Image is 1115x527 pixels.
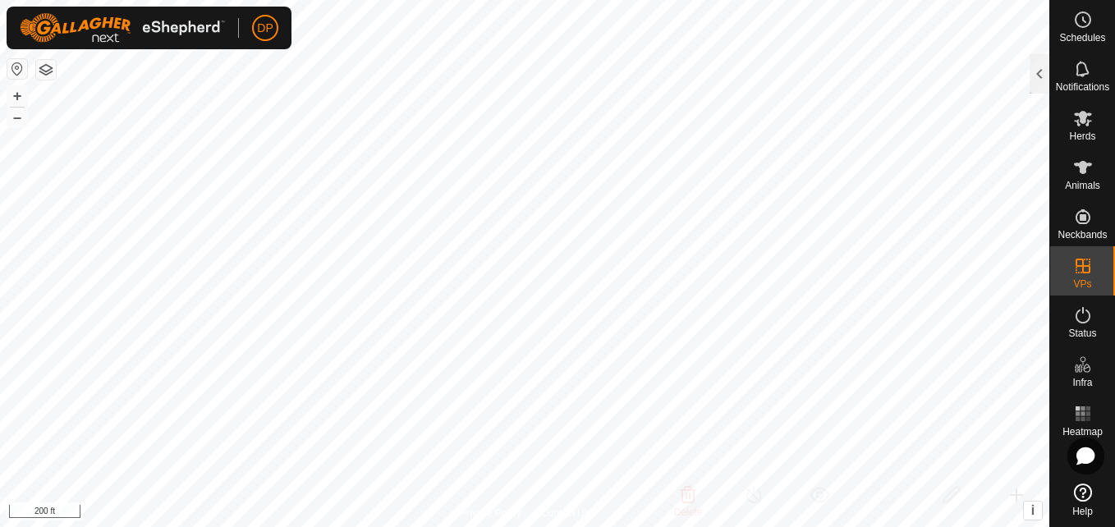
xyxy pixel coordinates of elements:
a: Privacy Policy [460,506,521,520]
a: Help [1050,477,1115,523]
span: Neckbands [1058,230,1107,240]
span: VPs [1073,279,1091,289]
span: Notifications [1056,82,1109,92]
button: Reset Map [7,59,27,79]
img: Gallagher Logo [20,13,225,43]
span: DP [257,20,273,37]
span: Schedules [1059,33,1105,43]
button: Map Layers [36,60,56,80]
button: + [7,86,27,106]
button: i [1024,502,1042,520]
span: i [1031,503,1035,517]
button: – [7,108,27,127]
span: Herds [1069,131,1095,141]
span: Infra [1072,378,1092,387]
span: Heatmap [1062,427,1103,437]
a: Contact Us [541,506,590,520]
span: Help [1072,506,1093,516]
span: Status [1068,328,1096,338]
span: Animals [1065,181,1100,190]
